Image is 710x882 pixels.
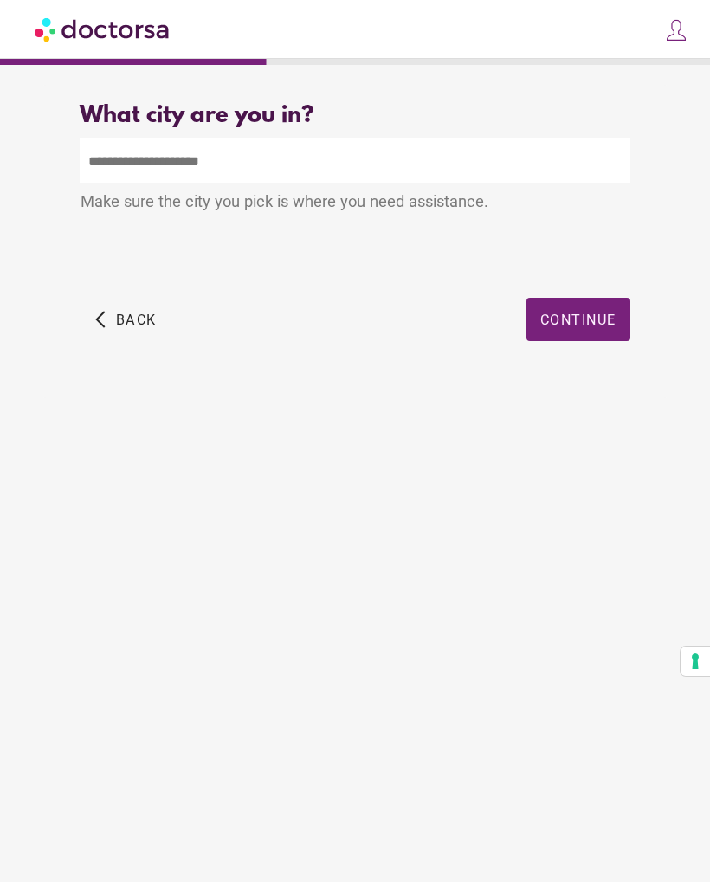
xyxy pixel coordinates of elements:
button: Your consent preferences for tracking technologies [681,647,710,676]
span: Continue [540,312,616,328]
img: Doctorsa.com [35,10,171,48]
button: arrow_back_ios Back [88,298,164,341]
img: icons8-customer-100.png [664,18,688,42]
span: Back [116,312,157,328]
button: Continue [526,298,630,341]
div: What city are you in? [80,103,629,130]
div: Make sure the city you pick is where you need assistance. [80,183,629,223]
